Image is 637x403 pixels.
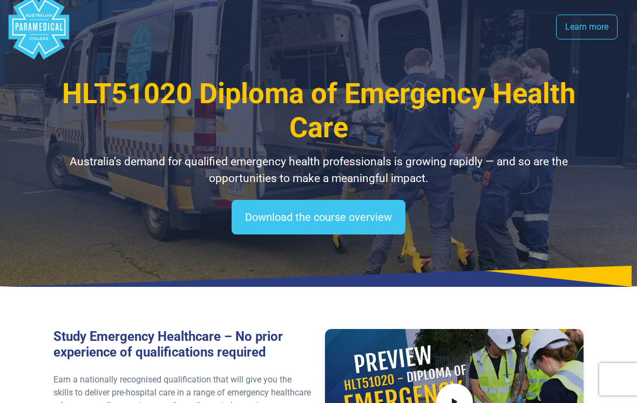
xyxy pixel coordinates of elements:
p: Australia’s demand for qualified emergency health professionals is growing rapidly — and so are t... [53,153,584,187]
a: Download the course overview [232,200,405,234]
h3: Study Emergency Healthcare – No prior experience of qualifications required [53,329,312,360]
span: HLT51020 Diploma of Emergency Health Care [62,77,575,144]
a: Learn more [556,15,618,39]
